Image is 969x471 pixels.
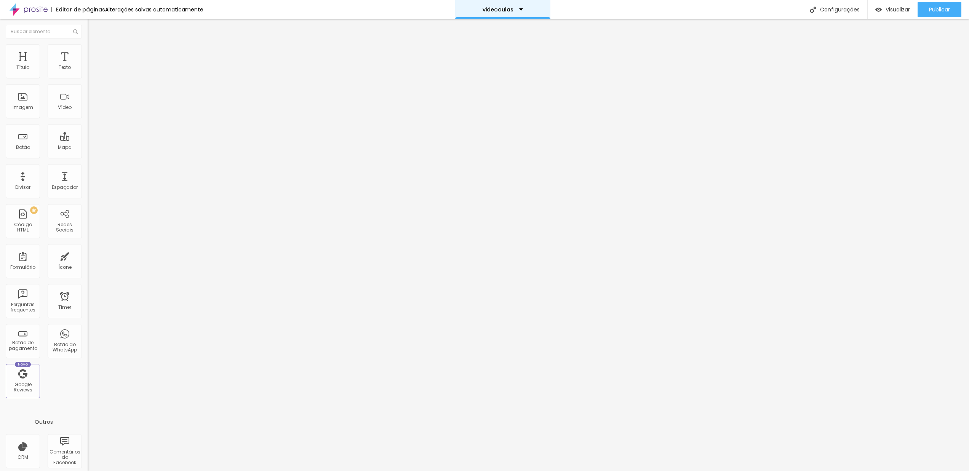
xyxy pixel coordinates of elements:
div: Formulário [10,265,35,270]
img: Icone [810,6,816,13]
div: Google Reviews [8,382,38,393]
div: Mapa [58,145,72,150]
button: Visualizar [868,2,918,17]
div: Botão [16,145,30,150]
img: Icone [73,29,78,34]
div: Espaçador [52,185,78,190]
iframe: Editor [88,19,969,471]
input: Buscar elemento [6,25,82,38]
span: Visualizar [886,6,910,13]
div: Texto [59,65,71,70]
div: Alterações salvas automaticamente [105,7,203,12]
div: Perguntas frequentes [8,302,38,313]
div: Redes Sociais [50,222,80,233]
div: Comentários do Facebook [50,449,80,466]
div: Divisor [15,185,30,190]
div: Botão do WhatsApp [50,342,80,353]
div: Ícone [58,265,72,270]
div: Imagem [13,105,33,110]
div: Novo [15,362,31,367]
div: Vídeo [58,105,72,110]
img: view-1.svg [875,6,882,13]
span: Publicar [929,6,950,13]
div: CRM [18,455,28,460]
button: Publicar [918,2,961,17]
div: Título [16,65,29,70]
div: Editor de páginas [51,7,105,12]
p: videoaulas [483,7,513,12]
div: Timer [58,305,71,310]
div: Código HTML [8,222,38,233]
div: Botão de pagamento [8,340,38,351]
